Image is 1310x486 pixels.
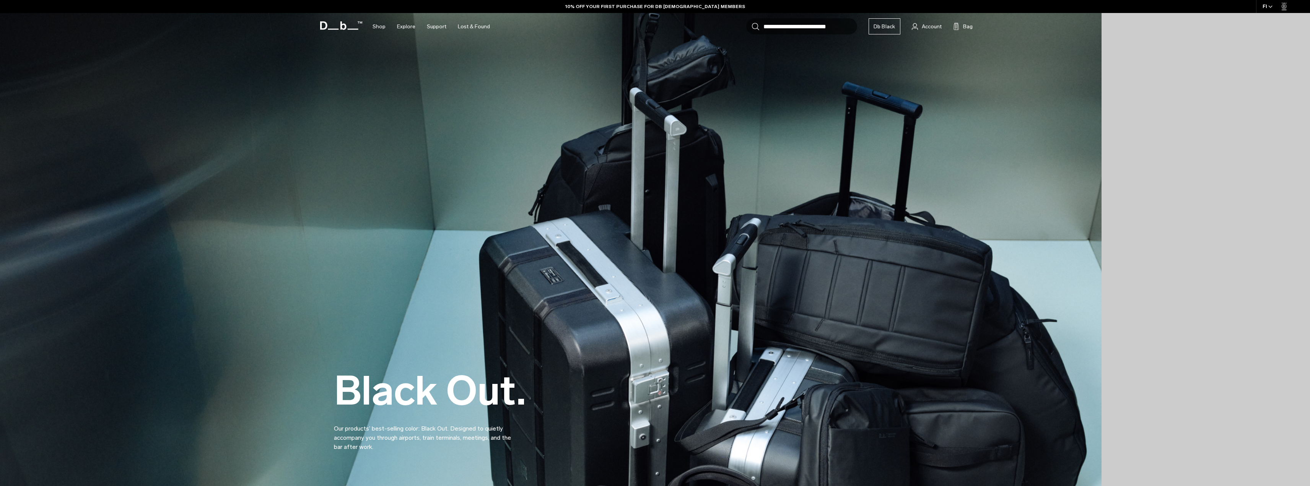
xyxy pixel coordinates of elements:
a: Shop [373,13,386,40]
nav: Main Navigation [367,13,496,40]
a: 10% OFF YOUR FIRST PURCHASE FOR DB [DEMOGRAPHIC_DATA] MEMBERS [565,3,745,10]
p: Our products’ best-selling color: Black Out. Designed to quietly accompany you through airports, ... [334,415,517,452]
h2: Black Out. [334,371,526,411]
a: Account [912,22,942,31]
a: Db Black [869,18,900,34]
span: Bag [963,23,973,31]
a: Lost & Found [458,13,490,40]
a: Explore [397,13,415,40]
button: Bag [953,22,973,31]
a: Support [427,13,446,40]
span: Account [922,23,942,31]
